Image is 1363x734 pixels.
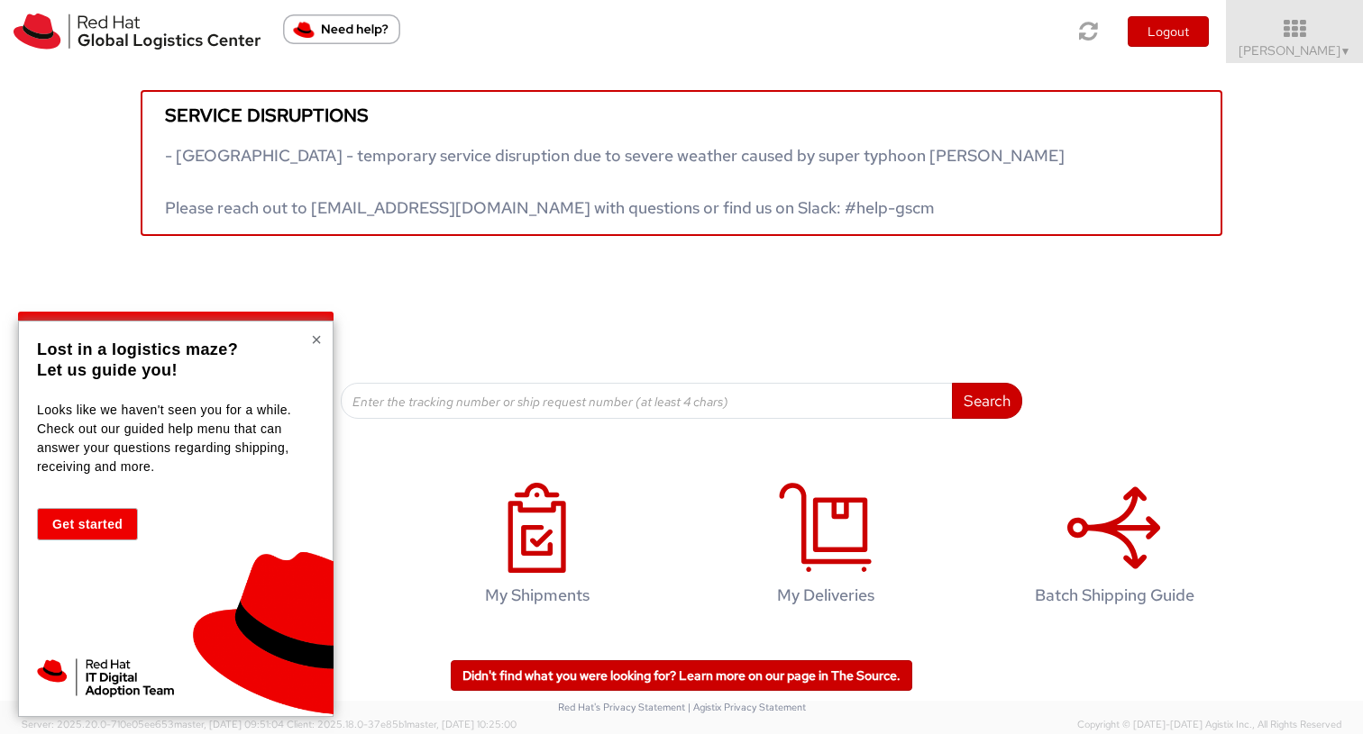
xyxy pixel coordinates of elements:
[451,660,912,691] a: Didn't find what you were looking for? Learn more on our page in The Source.
[688,701,806,713] a: | Agistix Privacy Statement
[341,383,953,419] input: Enter the tracking number or ship request number (at least 4 chars)
[141,90,1222,236] a: Service disruptions - [GEOGRAPHIC_DATA] - temporary service disruption due to severe weather caus...
[421,586,654,604] h4: My Shipments
[311,331,322,349] button: Close
[283,14,400,44] button: Need help?
[1340,44,1351,59] span: ▼
[407,718,517,730] span: master, [DATE] 10:25:00
[22,718,284,730] span: Server: 2025.20.0-710e05ee653
[1239,42,1351,59] span: [PERSON_NAME]
[558,701,685,713] a: Red Hat's Privacy Statement
[952,383,1022,419] button: Search
[691,464,961,632] a: My Deliveries
[37,508,138,540] button: Get started
[979,464,1249,632] a: Batch Shipping Guide
[287,718,517,730] span: Client: 2025.18.0-37e85b1
[165,105,1198,125] h5: Service disruptions
[174,718,284,730] span: master, [DATE] 09:51:04
[1128,16,1209,47] button: Logout
[37,361,178,379] strong: Let us guide you!
[14,14,261,50] img: rh-logistics-00dfa346123c4ec078e1.svg
[1077,718,1341,732] span: Copyright © [DATE]-[DATE] Agistix Inc., All Rights Reserved
[998,586,1230,604] h4: Batch Shipping Guide
[37,401,310,476] p: Looks like we haven't seen you for a while. Check out our guided help menu that can answer your q...
[165,145,1065,218] span: - [GEOGRAPHIC_DATA] - temporary service disruption due to severe weather caused by super typhoon ...
[37,340,238,358] strong: Lost in a logistics maze?
[709,586,942,604] h4: My Deliveries
[402,464,672,632] a: My Shipments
